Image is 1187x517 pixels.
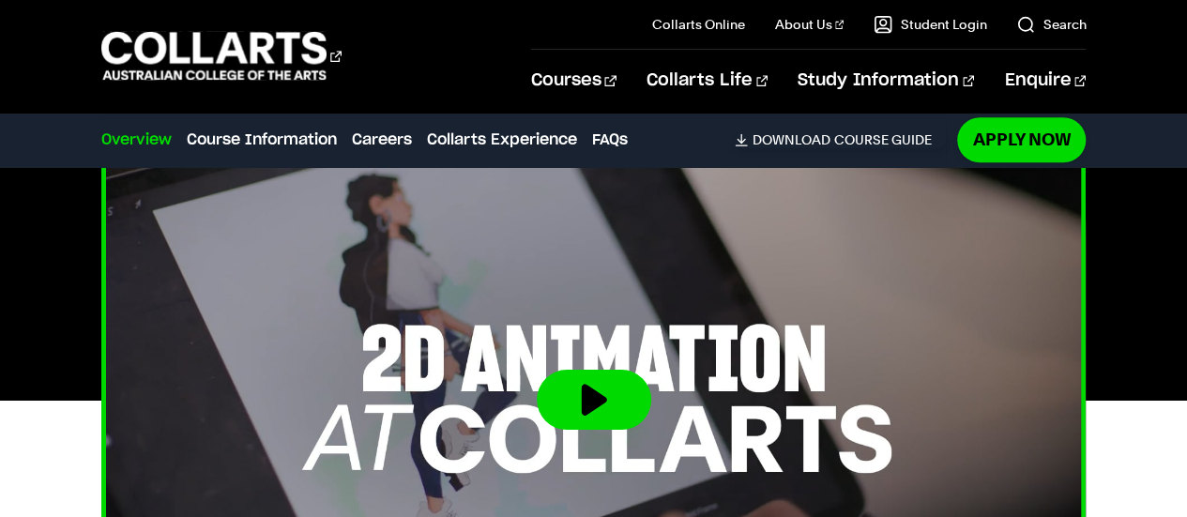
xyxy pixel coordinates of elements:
a: Search [1016,15,1086,34]
div: Go to homepage [101,29,342,83]
a: Collarts Online [652,15,745,34]
a: DownloadCourse Guide [735,131,946,148]
span: Download [752,131,829,148]
a: Course Information [187,129,337,151]
a: Study Information [798,50,974,112]
a: Careers [352,129,412,151]
a: Enquire [1004,50,1086,112]
a: Courses [531,50,616,112]
a: About Us [775,15,845,34]
a: FAQs [592,129,628,151]
a: Student Login [874,15,986,34]
a: Apply Now [957,117,1086,161]
a: Collarts Life [647,50,768,112]
a: Collarts Experience [427,129,577,151]
a: Overview [101,129,172,151]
